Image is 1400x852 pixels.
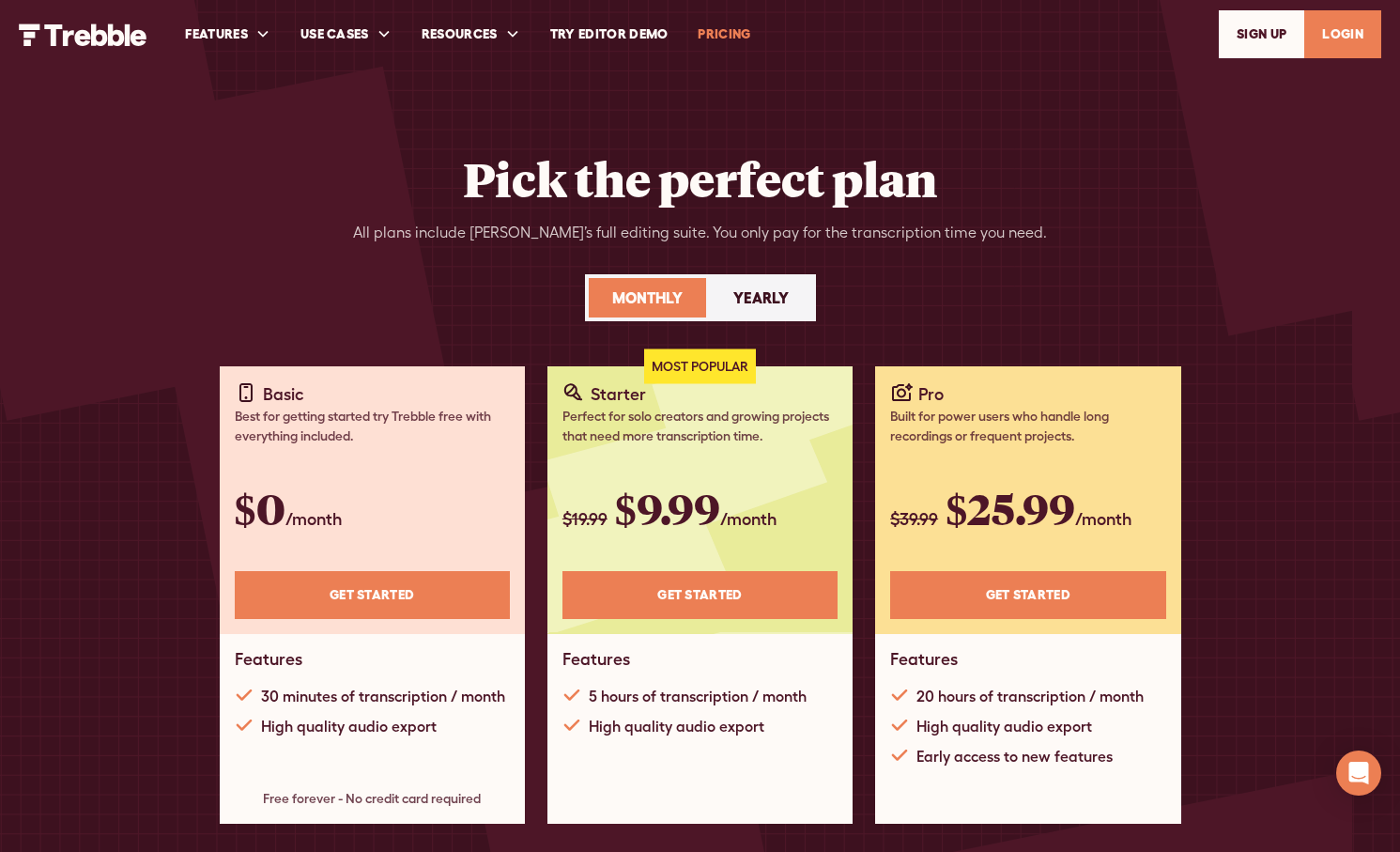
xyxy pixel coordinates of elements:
div: High quality audio export [589,715,764,737]
div: Built for power users who handle long recordings or frequent projects. [890,407,1165,446]
a: Monthly [589,278,706,318]
div: Pro [918,381,944,407]
a: Try Editor Demo [535,2,684,67]
span: /month [1075,509,1131,529]
span: $19.99 [562,509,608,529]
img: Trebble Logo - AI Podcast Editor [19,23,147,46]
div: FEATURES [185,24,248,44]
div: RESOURCES [422,24,498,44]
div: USE CASES [285,2,407,67]
div: USE CASES [300,24,369,44]
a: LOGIN [1304,10,1381,58]
div: All plans include [PERSON_NAME]’s full editing suite. You only pay for the transcription time you... [353,222,1047,244]
div: High quality audio export [261,715,437,737]
a: SIGn UP [1219,10,1304,58]
span: $39.99 [890,509,938,529]
h1: Features [235,649,302,670]
div: High quality audio export [916,715,1092,737]
div: Early access to new features [916,745,1113,767]
h1: Features [890,649,958,670]
div: Basic [263,381,304,407]
div: FEATURES [170,2,285,67]
div: Most Popular [644,349,756,384]
a: home [19,22,147,45]
span: $9.99 [615,480,720,536]
div: RESOURCES [407,2,535,67]
a: PRICING [683,2,765,67]
div: Best for getting started try Trebble free with everything included. [235,407,510,446]
div: Monthly [612,287,683,309]
div: 5 hours of transcription / month [589,685,807,707]
div: Free forever - No credit card required [235,789,510,809]
div: Perfect for solo creators and growing projects that need more transcription time. [562,407,838,446]
h2: Pick the perfect plan [463,150,937,207]
div: 30 minutes of transcription / month [261,685,505,707]
div: Open Intercom Messenger [1336,751,1381,796]
span: $25.99 [946,480,1075,536]
span: $0 [235,480,285,536]
h1: Features [562,649,630,670]
a: Get STARTED [235,571,510,619]
span: /month [285,509,342,529]
a: Yearly [710,278,812,318]
a: Get STARTED [562,571,838,619]
span: /month [720,509,777,529]
div: Yearly [733,287,789,309]
a: Get STARTED [890,571,1165,619]
div: 20 hours of transcription / month [916,685,1144,707]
